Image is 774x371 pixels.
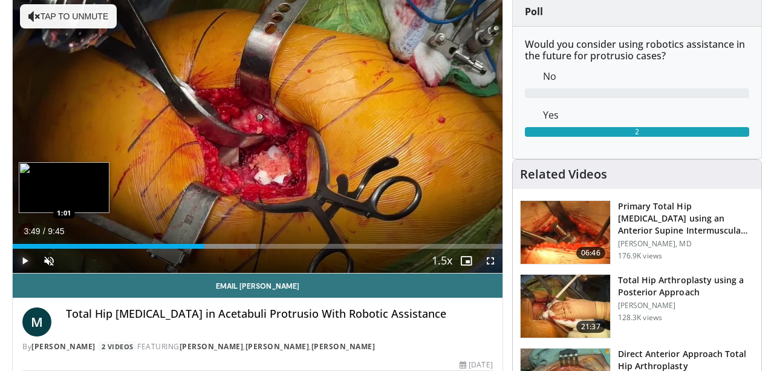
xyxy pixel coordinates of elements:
dd: No [534,69,758,84]
img: image.jpeg [19,162,109,213]
h3: Total Hip Arthroplasty using a Posterior Approach [618,274,754,298]
img: 286987_0000_1.png.150x105_q85_crop-smart_upscale.jpg [521,275,610,338]
button: Tap to unmute [20,4,117,28]
a: [PERSON_NAME] [246,341,310,352]
a: 2 Videos [97,341,137,352]
button: Fullscreen [478,249,502,273]
dd: Yes [534,108,758,122]
strong: Poll [525,5,543,18]
button: Playback Rate [430,249,454,273]
div: [DATE] [460,360,492,370]
span: / [43,226,45,236]
h4: Related Videos [520,167,607,182]
h4: Total Hip [MEDICAL_DATA] in Acetabuli Protrusio With Robotic Assistance [66,307,493,321]
a: Email [PERSON_NAME] [13,274,502,298]
button: Enable picture-in-picture mode [454,249,478,273]
p: 128.3K views [618,313,662,323]
a: [PERSON_NAME] [31,341,96,352]
h6: Would you consider using robotics assistance in the future for protrusio cases? [525,39,749,62]
span: 06:46 [576,247,605,259]
button: Play [13,249,37,273]
span: 9:45 [48,226,64,236]
p: 176.9K views [618,251,662,261]
p: [PERSON_NAME], MD [618,239,754,249]
div: By FEATURING , , [22,341,493,352]
p: [PERSON_NAME] [618,301,754,310]
a: 21:37 Total Hip Arthroplasty using a Posterior Approach [PERSON_NAME] 128.3K views [520,274,754,338]
button: Unmute [37,249,61,273]
a: [PERSON_NAME] [180,341,244,352]
span: 3:49 [24,226,40,236]
div: Progress Bar [13,244,502,249]
a: 06:46 Primary Total Hip [MEDICAL_DATA] using an Anterior Supine Intermuscula… [PERSON_NAME], MD 1... [520,200,754,264]
a: [PERSON_NAME] [311,341,376,352]
div: 2 [525,127,749,137]
h3: Primary Total Hip [MEDICAL_DATA] using an Anterior Supine Intermuscula… [618,200,754,237]
span: 21:37 [576,321,605,333]
a: M [22,307,51,337]
img: 263423_3.png.150x105_q85_crop-smart_upscale.jpg [521,201,610,264]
